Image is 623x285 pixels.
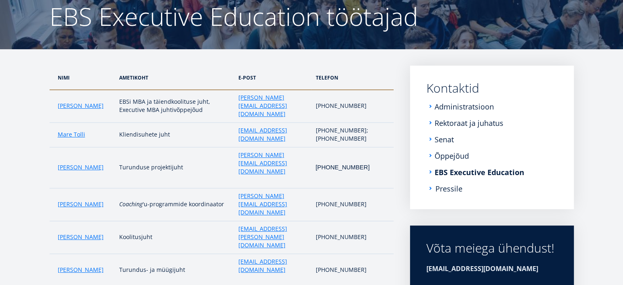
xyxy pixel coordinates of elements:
p: [PHONE_NUMBER] [315,102,385,110]
strong: [EMAIL_ADDRESS][DOMAIN_NAME] [426,264,538,273]
a: Rektoraat ja juhatus [435,119,503,127]
a: Õppejõud [435,152,469,160]
td: Turunduse projektijuht [115,147,234,188]
a: [PERSON_NAME][EMAIL_ADDRESS][DOMAIN_NAME] [238,93,307,118]
a: Kontaktid [426,82,557,94]
td: Koolitusjuht [115,221,234,254]
a: EBS Executive Education [435,168,524,176]
td: 'u-programmide koordinaator [115,188,234,221]
a: Mare Tolli [58,130,85,139]
a: [EMAIL_ADDRESS][PERSON_NAME][DOMAIN_NAME] [238,225,307,249]
a: Administratsioon [435,103,494,111]
span: [PHONE_NUMBER] [315,164,369,171]
a: [PERSON_NAME][EMAIL_ADDRESS][DOMAIN_NAME] [238,192,307,217]
a: [PERSON_NAME][EMAIL_ADDRESS][DOMAIN_NAME] [238,151,307,176]
th: ametikoht [115,66,234,90]
a: Pressile [435,185,462,193]
a: [PERSON_NAME] [58,102,104,110]
a: [EMAIL_ADDRESS][DOMAIN_NAME] [238,258,307,274]
td: [PHONE_NUMBER] [311,221,393,254]
em: Coaching [119,200,143,208]
a: [PERSON_NAME] [58,233,104,241]
td: [PHONE_NUMBER] [311,188,393,221]
a: [EMAIL_ADDRESS][DOMAIN_NAME] [238,126,307,143]
th: Nimi [50,66,116,90]
a: [PERSON_NAME] [58,266,104,274]
th: e-post [234,66,311,90]
a: Senat [435,135,454,144]
th: telefon [311,66,393,90]
td: [PHONE_NUMBER]; [PHONE_NUMBER] [311,123,393,147]
div: Võta meiega ühendust! [426,242,557,254]
a: [PERSON_NAME] [58,163,104,171]
td: Kliendisuhete juht [115,123,234,147]
td: EBSi MBA ja täiendkoolituse juht, Executive MBA juhtivõppejõud [115,90,234,123]
a: [PERSON_NAME] [58,200,104,208]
